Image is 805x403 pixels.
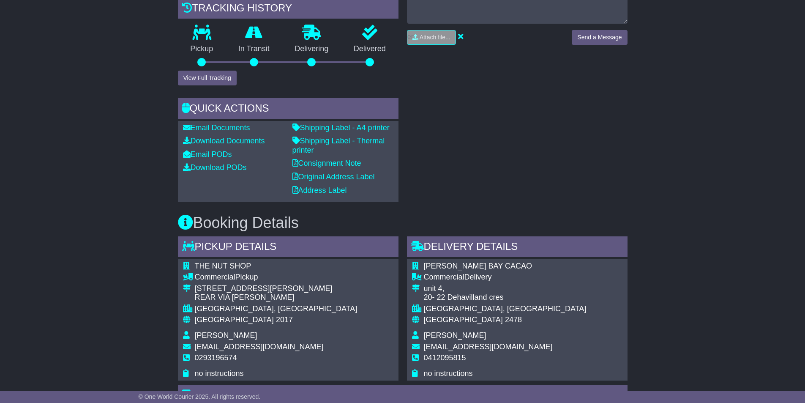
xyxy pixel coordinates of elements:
[195,315,274,324] span: [GEOGRAPHIC_DATA]
[424,293,587,302] div: 20- 22 Dehavilland cres
[424,262,532,270] span: [PERSON_NAME] BAY CACAO
[424,354,466,362] span: 0412095815
[195,369,244,378] span: no instructions
[183,150,232,159] a: Email PODs
[195,262,251,270] span: THE NUT SHOP
[292,137,385,154] a: Shipping Label - Thermal printer
[195,304,357,314] div: [GEOGRAPHIC_DATA], [GEOGRAPHIC_DATA]
[195,343,324,351] span: [EMAIL_ADDRESS][DOMAIN_NAME]
[572,30,627,45] button: Send a Message
[195,293,357,302] div: REAR VIA [PERSON_NAME]
[195,354,237,362] span: 0293196574
[178,214,628,231] h3: Booking Details
[139,393,261,400] span: © One World Courier 2025. All rights reserved.
[178,236,398,259] div: Pickup Details
[424,273,464,281] span: Commercial
[195,273,235,281] span: Commercial
[276,315,293,324] span: 2017
[292,159,361,167] a: Consignment Note
[195,273,357,282] div: Pickup
[183,163,247,172] a: Download PODs
[195,331,257,340] span: [PERSON_NAME]
[424,284,587,293] div: unit 4,
[178,98,398,121] div: Quick Actions
[341,44,398,54] p: Delivered
[183,137,265,145] a: Download Documents
[282,44,341,54] p: Delivering
[292,173,375,181] a: Original Address Label
[424,315,503,324] span: [GEOGRAPHIC_DATA]
[407,236,628,259] div: Delivery Details
[424,331,486,340] span: [PERSON_NAME]
[183,123,250,132] a: Email Documents
[178,71,237,85] button: View Full Tracking
[292,123,390,132] a: Shipping Label - A4 printer
[424,369,473,378] span: no instructions
[505,315,522,324] span: 2478
[226,44,282,54] p: In Transit
[292,186,347,195] a: Address Label
[424,273,587,282] div: Delivery
[195,284,357,293] div: [STREET_ADDRESS][PERSON_NAME]
[424,304,587,314] div: [GEOGRAPHIC_DATA], [GEOGRAPHIC_DATA]
[178,44,226,54] p: Pickup
[424,343,553,351] span: [EMAIL_ADDRESS][DOMAIN_NAME]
